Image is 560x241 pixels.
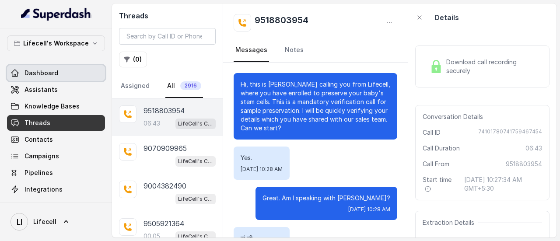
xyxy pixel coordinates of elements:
span: [DATE] 10:28 AM [241,166,283,173]
span: Call ID [423,128,441,137]
span: [DATE] 10:28 AM [348,206,390,213]
span: Conversation Details [423,112,486,121]
span: API Settings [24,202,63,210]
p: 00:05 [143,232,160,241]
p: Great. Am I speaking with [PERSON_NAME]? [262,194,390,203]
span: Call From [423,160,449,168]
p: 9004382490 [143,181,186,191]
span: Extraction Details [423,218,478,227]
span: [DATE] 10:27:34 AM GMT+5:30 [464,175,542,193]
span: Assistants [24,85,58,94]
span: 9518803954 [506,160,542,168]
h2: Threads [119,10,216,21]
a: All2916 [165,74,203,98]
nav: Tabs [234,38,397,62]
a: Notes [283,38,305,62]
button: Lifecell's Workspace [7,35,105,51]
a: Assistants [7,82,105,98]
img: light.svg [21,7,91,21]
span: Dashboard [24,69,58,77]
span: Start time [423,175,457,193]
a: Assigned [119,74,151,98]
nav: Tabs [119,74,216,98]
p: LifeCell's Call Assistant [178,232,213,241]
span: Threads [24,119,50,127]
span: Contacts [24,135,53,144]
span: Download call recording securely [446,58,539,75]
span: 74101780741759467454 [478,128,542,137]
a: API Settings [7,198,105,214]
button: (0) [119,52,147,67]
a: Pipelines [7,165,105,181]
a: Contacts [7,132,105,147]
p: Hi, this is [PERSON_NAME] calling you from Lifecell, where you have enrolled to preserve your bab... [241,80,390,133]
img: Lock Icon [430,60,443,73]
span: 2916 [180,81,201,90]
span: Lifecell [33,217,56,226]
p: LifeCell's Call Assistant [178,119,213,128]
span: Call Duration [423,144,460,153]
p: 9518803954 [143,105,185,116]
a: Threads [7,115,105,131]
a: Dashboard [7,65,105,81]
p: 9505921364 [143,218,184,229]
a: Integrations [7,182,105,197]
span: Campaigns [24,152,59,161]
p: Lifecell's Workspace [23,38,89,49]
span: Integrations [24,185,63,194]
p: LifeCell's Call Assistant [178,195,213,203]
a: Campaigns [7,148,105,164]
a: Knowledge Bases [7,98,105,114]
text: LI [17,217,22,227]
span: Knowledge Bases [24,102,80,111]
span: 06:43 [525,144,542,153]
p: LifeCell's Call Assistant [178,157,213,166]
p: Yes. [241,154,283,162]
input: Search by Call ID or Phone Number [119,28,216,45]
p: Details [434,12,459,23]
p: 9070909965 [143,143,187,154]
p: 06:43 [143,119,160,128]
a: Lifecell [7,210,105,234]
h2: 9518803954 [255,14,308,31]
span: Pipelines [24,168,53,177]
a: Messages [234,38,269,62]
